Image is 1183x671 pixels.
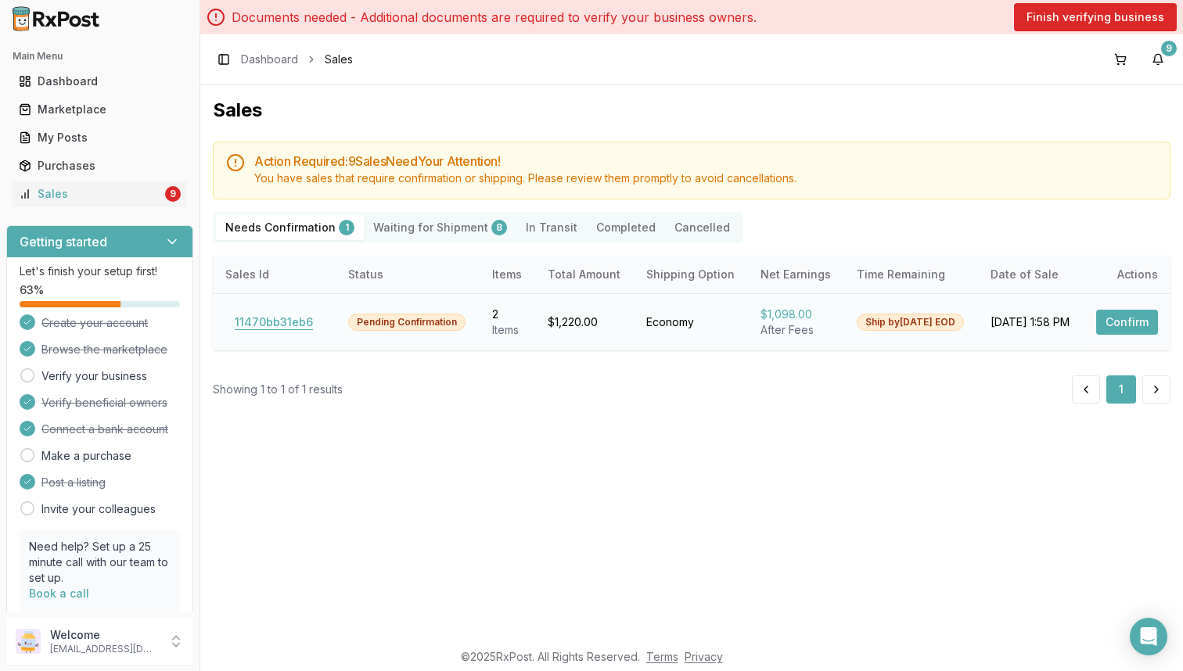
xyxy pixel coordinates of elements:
a: My Posts [13,124,187,152]
button: Sales9 [6,181,193,206]
a: Verify your business [41,368,147,384]
p: Documents needed - Additional documents are required to verify your business owners. [232,8,757,27]
th: Total Amount [535,256,634,293]
a: Privacy [685,650,723,663]
div: 9 [1161,41,1177,56]
a: Make a purchase [41,448,131,464]
h5: Action Required: 9 Sale s Need Your Attention! [254,155,1157,167]
div: Showing 1 to 1 of 1 results [213,382,343,397]
button: My Posts [6,125,193,150]
th: Sales Id [213,256,336,293]
a: Book a call [29,587,89,600]
div: Dashboard [19,74,181,89]
a: Invite your colleagues [41,501,156,517]
a: Dashboard [13,67,187,95]
div: 9 [165,186,181,202]
button: 9 [1145,47,1170,72]
p: Need help? Set up a 25 minute call with our team to set up. [29,539,171,586]
span: Connect a bank account [41,422,168,437]
th: Actions [1083,256,1170,293]
div: Ship by [DATE] EOD [857,314,964,331]
span: Verify beneficial owners [41,395,167,411]
button: Purchases [6,153,193,178]
div: Item s [492,322,523,338]
div: After Fees [760,322,832,338]
span: Post a listing [41,475,106,490]
div: 1 [339,220,354,235]
th: Items [480,256,535,293]
nav: breadcrumb [241,52,353,67]
button: 11470bb31eb6 [225,310,322,335]
h2: Main Menu [13,50,187,63]
button: 1 [1106,375,1136,404]
div: My Posts [19,130,181,145]
button: Cancelled [665,215,739,240]
p: Welcome [50,627,159,643]
p: Let's finish your setup first! [20,264,180,279]
a: Purchases [13,152,187,180]
span: 63 % [20,282,44,298]
img: RxPost Logo [6,6,106,31]
div: Sales [19,186,162,202]
div: 2 [492,307,523,322]
h1: Sales [213,98,1170,123]
th: Net Earnings [748,256,844,293]
a: Sales9 [13,180,187,208]
span: Create your account [41,315,148,331]
a: Terms [646,650,678,663]
th: Shipping Option [634,256,748,293]
div: [DATE] 1:58 PM [991,314,1070,330]
img: User avatar [16,629,41,654]
th: Status [336,256,480,293]
button: Waiting for Shipment [364,215,516,240]
a: Dashboard [241,52,298,67]
div: 8 [491,220,507,235]
div: Open Intercom Messenger [1130,618,1167,655]
th: Time Remaining [844,256,978,293]
button: Marketplace [6,97,193,122]
div: Economy [646,314,735,330]
div: You have sales that require confirmation or shipping. Please review them promptly to avoid cancel... [254,170,1157,186]
button: Needs Confirmation [216,215,364,240]
p: [EMAIL_ADDRESS][DOMAIN_NAME] [50,643,159,655]
button: In Transit [516,215,587,240]
button: Confirm [1096,310,1158,335]
h3: Getting started [20,232,107,251]
button: Dashboard [6,69,193,94]
div: Pending Confirmation [348,314,466,331]
span: Browse the marketplace [41,342,167,357]
a: Marketplace [13,95,187,124]
span: Sales [325,52,353,67]
th: Date of Sale [978,256,1083,293]
div: $1,098.00 [760,307,832,322]
div: $1,220.00 [548,314,621,330]
button: Finish verifying business [1014,3,1177,31]
div: Purchases [19,158,181,174]
div: Marketplace [19,102,181,117]
button: Completed [587,215,665,240]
